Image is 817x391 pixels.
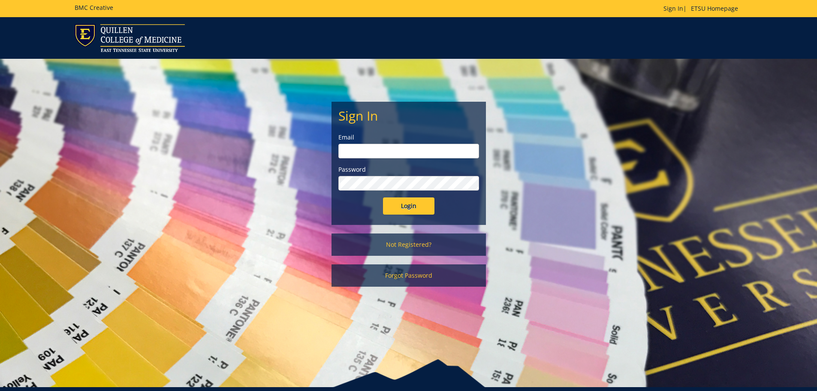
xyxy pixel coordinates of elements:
a: Not Registered? [332,233,486,256]
h5: BMC Creative [75,4,113,11]
label: Email [338,133,479,142]
label: Password [338,165,479,174]
img: ETSU logo [75,24,185,52]
input: Login [383,197,434,215]
a: Forgot Password [332,264,486,287]
a: Sign In [663,4,683,12]
h2: Sign In [338,109,479,123]
a: ETSU Homepage [687,4,742,12]
p: | [663,4,742,13]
